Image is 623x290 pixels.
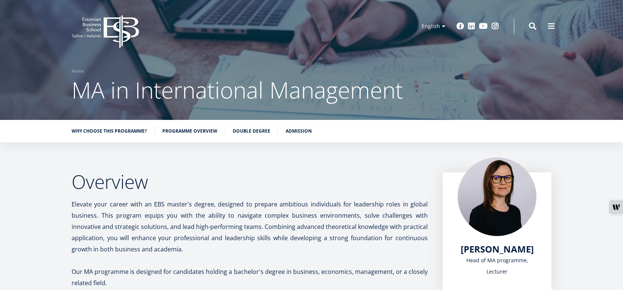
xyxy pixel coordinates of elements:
a: Programme overview [162,127,217,135]
a: Admission [286,127,312,135]
a: Why choose this programme? [72,127,147,135]
a: Instagram [491,22,499,30]
a: Linkedin [468,22,475,30]
a: Double Degree [233,127,270,135]
span: [PERSON_NAME] [461,243,534,255]
h2: Overview [72,172,428,191]
span: MA in International Management [72,75,403,105]
a: [PERSON_NAME] [461,244,534,255]
a: Youtube [479,22,488,30]
p: Our MA programme is designed for candidates holding a bachelor's degree in business, economics, m... [72,266,428,289]
a: Facebook [457,22,464,30]
img: Piret Masso [458,157,536,236]
a: Home [72,67,84,75]
div: Head of MA programme, Lecturer [458,255,536,277]
span: Elevate your career with an EBS master's degree, designed to prepare ambitious individuals for le... [72,200,428,253]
